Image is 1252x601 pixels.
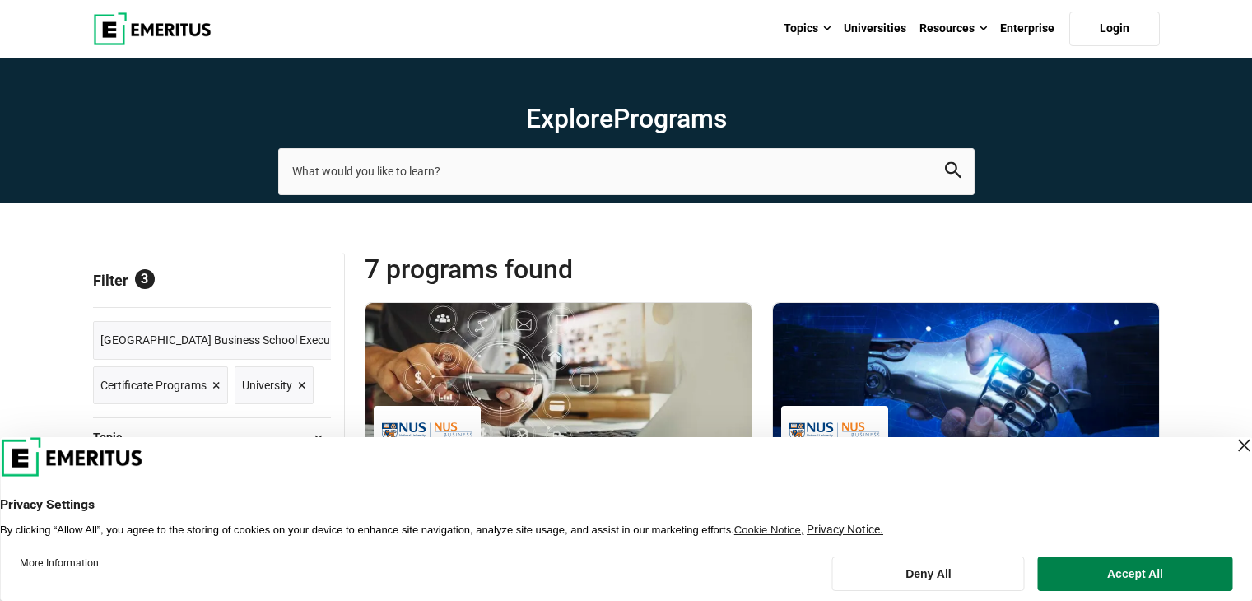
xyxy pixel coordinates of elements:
button: Topic [93,425,331,450]
span: Certificate Programs [100,376,207,394]
a: Certificate Programs × [93,366,228,405]
img: Digital Marketing: Strategies, Models and Frameworks | Online Digital Marketing Course [365,303,752,468]
a: Reset all [280,272,331,293]
span: Topic [93,428,135,446]
span: Programs [613,103,727,134]
span: 7 Programs found [365,253,762,286]
span: × [298,374,306,398]
a: [GEOGRAPHIC_DATA] Business School Executive Education × [93,321,424,360]
span: University [242,376,292,394]
a: Human Resources Course by National University of Singapore Business School Executive Education - ... [773,303,1159,571]
input: search-page [278,148,975,194]
span: 3 [135,269,155,289]
span: [GEOGRAPHIC_DATA] Business School Executive Education [100,331,403,349]
a: Login [1069,12,1160,46]
img: National University of Singapore Business School Executive Education [789,414,880,451]
a: University × [235,366,314,405]
h1: Explore [278,102,975,135]
span: × [212,374,221,398]
p: Filter [93,253,331,307]
button: search [945,162,961,181]
a: search [945,166,961,182]
img: Human Resource Management with AI | Online Human Resources Course [773,303,1159,468]
a: Digital Marketing Course by National University of Singapore Business School Executive Education ... [365,303,752,571]
img: National University of Singapore Business School Executive Education [382,414,472,451]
